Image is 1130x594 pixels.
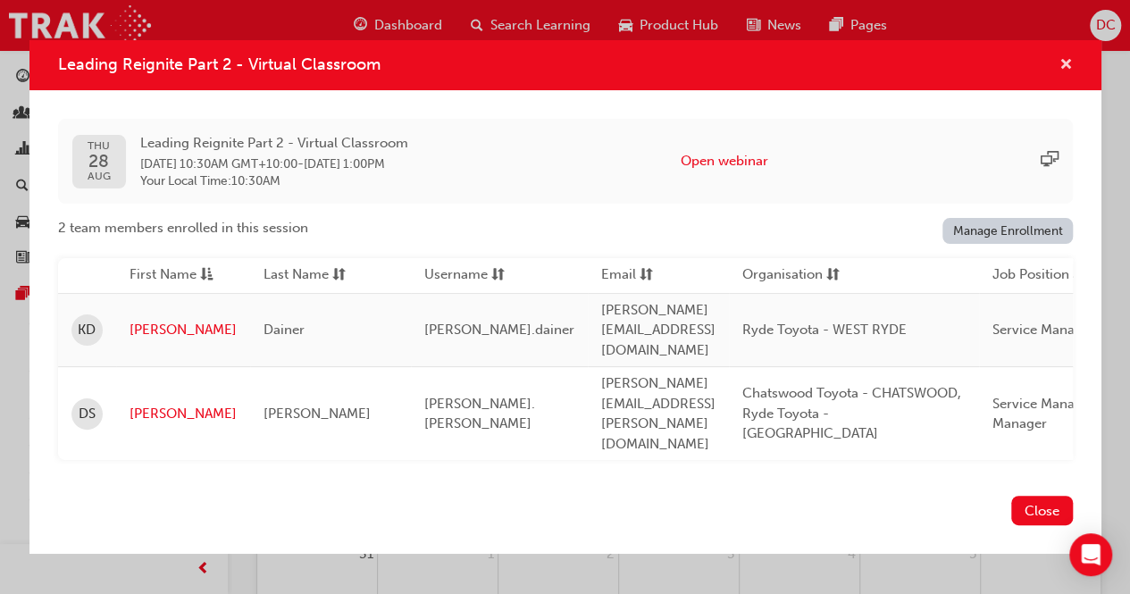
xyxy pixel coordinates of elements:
[424,396,535,432] span: [PERSON_NAME].[PERSON_NAME]
[601,375,716,452] span: [PERSON_NAME][EMAIL_ADDRESS][PERSON_NAME][DOMAIN_NAME]
[58,218,308,238] span: 2 team members enrolled in this session
[79,404,96,424] span: DS
[264,406,371,422] span: [PERSON_NAME]
[332,264,346,287] span: sorting-icon
[640,264,653,287] span: sorting-icon
[601,302,716,358] span: [PERSON_NAME][EMAIL_ADDRESS][DOMAIN_NAME]
[942,218,1073,244] a: Manage Enrollment
[78,320,96,340] span: KD
[140,156,297,172] span: 28 Aug 2025 10:30AM GMT+10:00
[264,322,305,338] span: Dainer
[1069,533,1112,576] div: Open Intercom Messenger
[130,404,237,424] a: [PERSON_NAME]
[601,264,699,287] button: Emailsorting-icon
[742,322,907,338] span: Ryde Toyota - WEST RYDE
[264,264,362,287] button: Last Namesorting-icon
[130,264,228,287] button: First Nameasc-icon
[88,140,111,152] span: THU
[130,320,237,340] a: [PERSON_NAME]
[601,264,636,287] span: Email
[200,264,213,287] span: asc-icon
[140,173,408,189] span: Your Local Time : 10:30AM
[992,264,1069,287] span: Job Position
[304,156,385,172] span: 28 Aug 2025 1:00PM
[88,171,111,182] span: AUG
[29,40,1101,554] div: Leading Reignite Part 2 - Virtual Classroom
[1041,151,1059,172] span: sessionType_ONLINE_URL-icon
[130,264,197,287] span: First Name
[424,264,488,287] span: Username
[681,151,768,172] button: Open webinar
[491,264,505,287] span: sorting-icon
[140,133,408,154] span: Leading Reignite Part 2 - Virtual Classroom
[140,133,408,189] div: -
[264,264,329,287] span: Last Name
[58,54,381,74] span: Leading Reignite Part 2 - Virtual Classroom
[424,322,574,338] span: [PERSON_NAME].dainer
[424,264,523,287] button: Usernamesorting-icon
[992,322,1095,338] span: Service Manager
[992,264,1091,287] button: Job Positionsorting-icon
[88,152,111,171] span: 28
[742,385,961,441] span: Chatswood Toyota - CHATSWOOD, Ryde Toyota - [GEOGRAPHIC_DATA]
[1059,54,1073,77] button: cross-icon
[826,264,840,287] span: sorting-icon
[1011,496,1073,525] button: Close
[742,264,823,287] span: Organisation
[742,264,841,287] button: Organisationsorting-icon
[1059,58,1073,74] span: cross-icon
